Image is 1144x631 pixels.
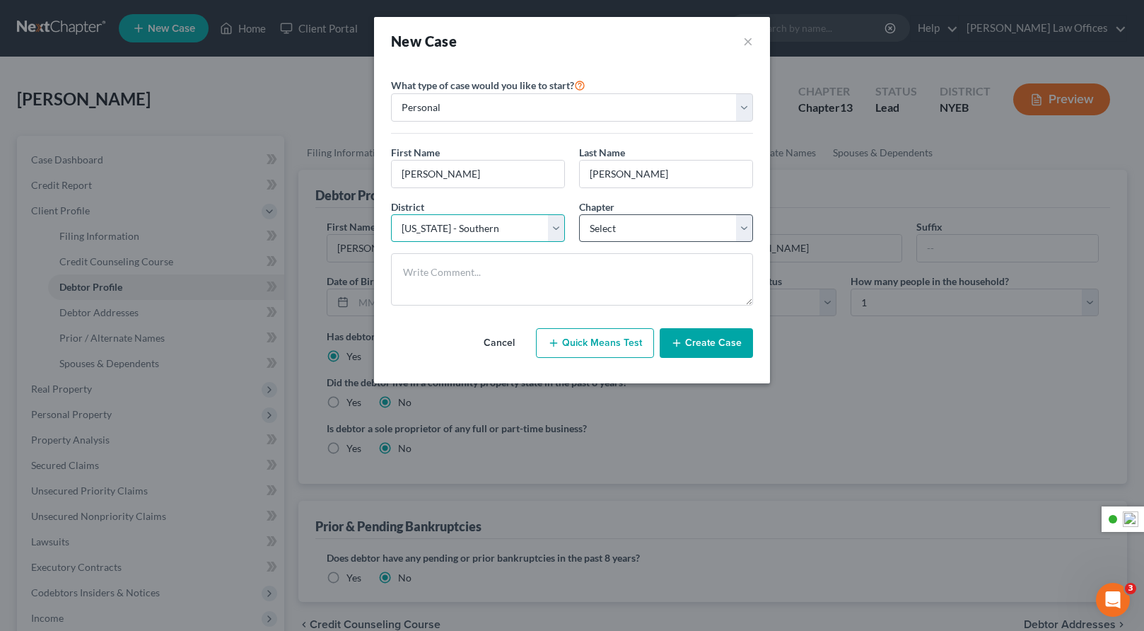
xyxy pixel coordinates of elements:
button: Create Case [660,328,753,358]
input: Enter Last Name [580,161,752,187]
iframe: Intercom live chat [1096,583,1130,617]
input: Enter First Name [392,161,564,187]
label: What type of case would you like to start? [391,76,585,93]
span: Chapter [579,201,614,213]
button: Quick Means Test [536,328,654,358]
button: × [743,31,753,51]
button: Cancel [468,329,530,357]
span: Last Name [579,146,625,158]
span: District [391,201,424,213]
span: First Name [391,146,440,158]
strong: New Case [391,33,457,50]
span: 3 [1125,583,1136,594]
